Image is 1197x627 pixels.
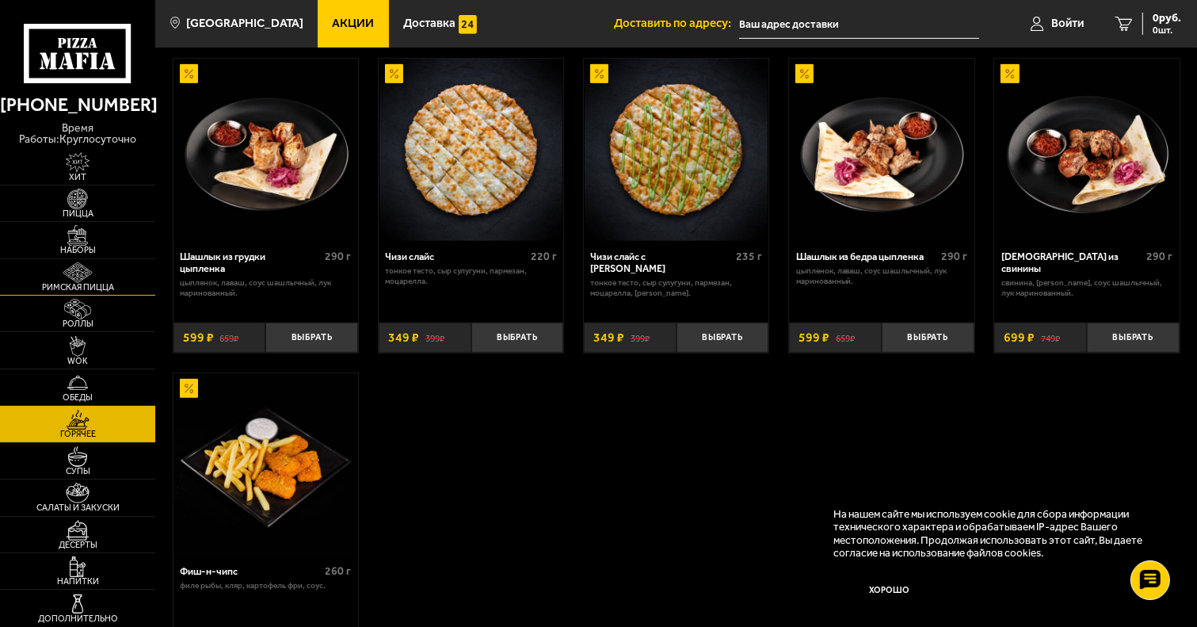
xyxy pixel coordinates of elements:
span: Доставить по адресу: [614,17,739,29]
s: 659 ₽ [836,331,855,344]
div: Чизи слайс [385,250,526,262]
a: АкционныйШашлык из бедра цыпленка [789,59,974,242]
span: 290 г [326,250,352,263]
button: Выбрать [882,323,974,354]
span: 290 г [941,250,967,263]
span: Доставка [403,17,456,29]
span: 599 ₽ [183,331,214,344]
p: цыпленок, лаваш, соус шашлычный, лук маринованный. [180,278,351,298]
span: 235 г [736,250,762,263]
img: Фиш-н-чипс [174,373,357,556]
img: Акционный [385,64,404,83]
button: Выбрать [1087,323,1180,354]
s: 399 ₽ [631,331,650,344]
img: Чизи слайс с соусом Ранч [585,59,768,242]
img: Акционный [1001,64,1020,83]
img: Чизи слайс [379,59,562,242]
img: Акционный [180,64,199,83]
span: [GEOGRAPHIC_DATA] [186,17,303,29]
span: 0 руб. [1153,13,1181,24]
s: 749 ₽ [1041,331,1060,344]
img: 15daf4d41897b9f0e9f617042186c801.svg [459,15,478,34]
div: Шашлык из грудки цыпленка [180,250,321,274]
p: тонкое тесто, сыр сулугуни, пармезан, моцарелла. [385,266,556,286]
span: 260 г [326,564,352,578]
a: АкционныйШашлык из грудки цыпленка [173,59,359,242]
img: Шашлык из свинины [996,59,1179,242]
p: тонкое тесто, сыр сулугуни, пармезан, моцарелла, [PERSON_NAME]. [591,278,762,298]
img: Акционный [795,64,814,83]
span: 699 ₽ [1004,331,1035,344]
span: 0 шт. [1153,25,1181,35]
span: 349 ₽ [388,331,419,344]
a: АкционныйЧизи слайс с соусом Ранч [584,59,769,242]
s: 659 ₽ [220,331,239,344]
div: Шашлык из бедра цыпленка [796,250,937,262]
button: Выбрать [677,323,769,354]
a: АкционныйЧизи слайс [379,59,564,242]
img: Акционный [180,379,199,398]
a: АкционныйФиш-н-чипс [173,373,359,556]
span: 290 г [1146,250,1172,263]
span: 599 ₽ [799,331,829,344]
span: Войти [1051,17,1084,29]
p: цыпленок, лаваш, соус шашлычный, лук маринованный. [796,266,967,286]
button: Хорошо [833,572,946,609]
div: Чизи слайс с [PERSON_NAME] [591,250,732,274]
img: Шашлык из бедра цыпленка [790,59,973,242]
div: [DEMOGRAPHIC_DATA] из свинины [1001,250,1142,274]
a: АкционныйШашлык из свинины [994,59,1180,242]
button: Выбрать [471,323,564,354]
span: 220 г [531,250,557,263]
s: 399 ₽ [425,331,444,344]
div: Фиш-н-чипс [180,565,321,577]
p: свинина, [PERSON_NAME], соус шашлычный, лук маринованный. [1001,278,1172,298]
input: Ваш адрес доставки [739,10,978,39]
img: Шашлык из грудки цыпленка [174,59,357,242]
img: Акционный [590,64,609,83]
span: Акции [332,17,374,29]
p: филе рыбы, кляр, картофель фри, соус. [180,581,351,591]
p: На нашем сайте мы используем cookie для сбора информации технического характера и обрабатываем IP... [833,507,1158,559]
button: Выбрать [265,323,358,354]
span: 349 ₽ [593,331,624,344]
